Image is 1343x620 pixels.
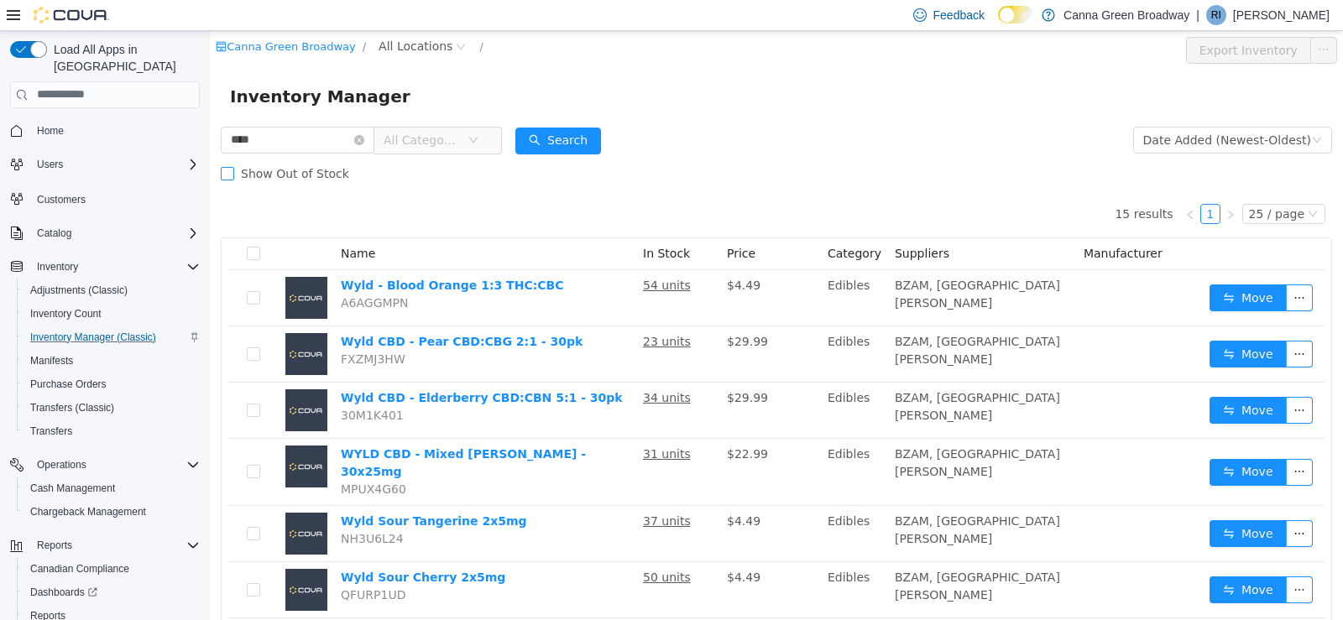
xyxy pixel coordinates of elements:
[611,239,678,295] td: Edibles
[1063,5,1189,25] p: Canna Green Broadway
[30,121,71,141] a: Home
[30,154,70,175] button: Users
[517,216,546,229] span: Price
[24,304,200,324] span: Inventory Count
[37,124,64,138] span: Home
[17,373,206,396] button: Purchase Orders
[970,173,990,193] li: Previous Page
[933,96,1101,122] div: Date Added (Newest-Oldest)
[433,483,481,497] u: 37 units
[905,173,963,193] li: 15 results
[24,502,200,522] span: Chargeback Management
[17,302,206,326] button: Inventory Count
[24,374,113,394] a: Purchase Orders
[30,331,156,344] span: Inventory Manager (Classic)
[1000,366,1077,393] button: icon: swapMove
[975,179,985,189] i: icon: left
[24,582,104,602] a: Dashboards
[1000,310,1077,336] button: icon: swapMove
[76,482,118,524] img: Wyld Sour Tangerine 2x5mg placeholder
[517,416,558,430] span: $22.99
[976,6,1101,33] button: Export Inventory
[30,257,85,277] button: Inventory
[6,9,146,22] a: icon: shopCanna Green Broadway
[1211,5,1221,25] span: RI
[1102,104,1112,116] i: icon: down
[37,458,86,472] span: Operations
[433,247,481,261] u: 54 units
[76,414,118,456] img: WYLD CBD - Mixed Berry - 30x25mg placeholder
[30,223,200,243] span: Catalog
[17,500,206,524] button: Chargeback Management
[3,186,206,211] button: Customers
[17,326,206,349] button: Inventory Manager (Classic)
[1206,5,1226,25] div: Raven Irwin
[30,535,200,555] span: Reports
[30,354,73,367] span: Manifests
[1076,489,1103,516] button: icon: ellipsis
[24,478,200,498] span: Cash Management
[30,505,146,518] span: Chargeback Management
[1076,366,1103,393] button: icon: ellipsis
[30,154,200,175] span: Users
[131,416,376,447] a: WYLD CBD - Mixed [PERSON_NAME] - 30x25mg
[131,483,317,497] a: Wyld Sour Tangerine 2x5mg
[37,193,86,206] span: Customers
[685,483,850,514] span: BZAM, [GEOGRAPHIC_DATA][PERSON_NAME]
[611,475,678,531] td: Edibles
[144,104,154,114] i: icon: close-circle
[685,216,739,229] span: Suppliers
[3,534,206,557] button: Reports
[37,260,78,274] span: Inventory
[131,321,196,335] span: FXZMJ3HW
[24,304,108,324] a: Inventory Count
[517,360,558,373] span: $29.99
[24,582,200,602] span: Dashboards
[24,327,200,347] span: Inventory Manager (Classic)
[611,408,678,475] td: Edibles
[24,327,163,347] a: Inventory Manager (Classic)
[30,562,129,576] span: Canadian Compliance
[1000,253,1077,280] button: icon: swapMove
[131,247,353,261] a: Wyld - Blood Orange 1:3 THC:CBC
[17,279,206,302] button: Adjustments (Classic)
[30,284,128,297] span: Adjustments (Classic)
[998,6,1033,23] input: Dark Mode
[30,455,200,475] span: Operations
[174,101,250,117] span: All Categories
[685,247,850,279] span: BZAM, [GEOGRAPHIC_DATA][PERSON_NAME]
[131,451,196,465] span: MPUX4G60
[37,158,63,171] span: Users
[1000,489,1077,516] button: icon: swapMove
[1000,428,1077,455] button: icon: swapMove
[1076,428,1103,455] button: icon: ellipsis
[131,539,295,553] a: Wyld Sour Cherry 2x5mg
[34,7,109,23] img: Cova
[24,398,200,418] span: Transfers (Classic)
[1233,5,1330,25] p: [PERSON_NAME]
[433,539,481,553] u: 50 units
[24,374,200,394] span: Purchase Orders
[1016,179,1026,189] i: icon: right
[269,9,273,22] span: /
[37,227,71,240] span: Catalog
[874,216,953,229] span: Manufacturer
[685,539,850,571] span: BZAM, [GEOGRAPHIC_DATA][PERSON_NAME]
[76,302,118,344] img: Wyld CBD - Pear CBD:CBG 2:1 - 30pk placeholder
[17,396,206,419] button: Transfers (Classic)
[17,477,206,500] button: Cash Management
[433,416,481,430] u: 31 units
[17,581,206,604] a: Dashboards
[30,535,79,555] button: Reports
[259,104,269,116] i: icon: down
[3,153,206,176] button: Users
[991,174,1010,192] a: 1
[1011,173,1031,193] li: Next Page
[517,304,558,317] span: $29.99
[990,173,1011,193] li: 1
[30,120,200,141] span: Home
[30,378,107,391] span: Purchase Orders
[153,9,156,22] span: /
[3,255,206,279] button: Inventory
